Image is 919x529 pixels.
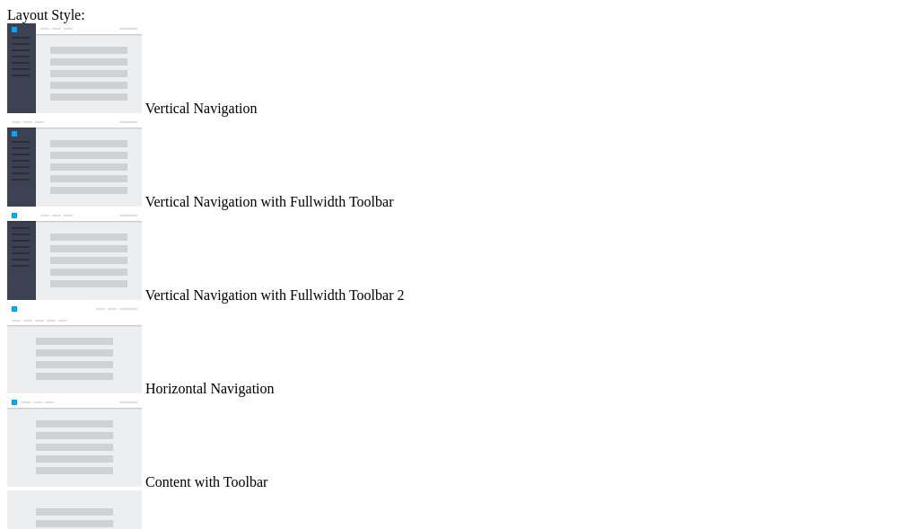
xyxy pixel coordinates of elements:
md-radio-button: Vertical Navigation with Fullwidth Toolbar 2 [7,210,912,304]
span: Vertical Navigation [145,101,258,116]
img: vertical-nav-with-full-toolbar.jpg [7,117,142,207]
img: content-with-toolbar.jpg [7,397,142,487]
md-radio-button: Vertical Navigation with Fullwidth Toolbar [7,117,912,210]
md-radio-button: Content with Toolbar [7,397,912,490]
div: Layout Style: [7,7,912,23]
span: Vertical Navigation with Fullwidth Toolbar [145,194,394,209]
md-radio-button: Vertical Navigation [7,23,912,117]
span: Vertical Navigation with Fullwidth Toolbar 2 [145,287,405,303]
img: vertical-nav-with-full-toolbar-2.jpg [7,210,142,300]
span: Horizontal Navigation [145,381,275,396]
img: vertical-nav.jpg [7,23,142,113]
span: Content with Toolbar [145,474,267,489]
md-radio-button: Horizontal Navigation [7,304,912,397]
img: horizontal-nav.jpg [7,304,142,393]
